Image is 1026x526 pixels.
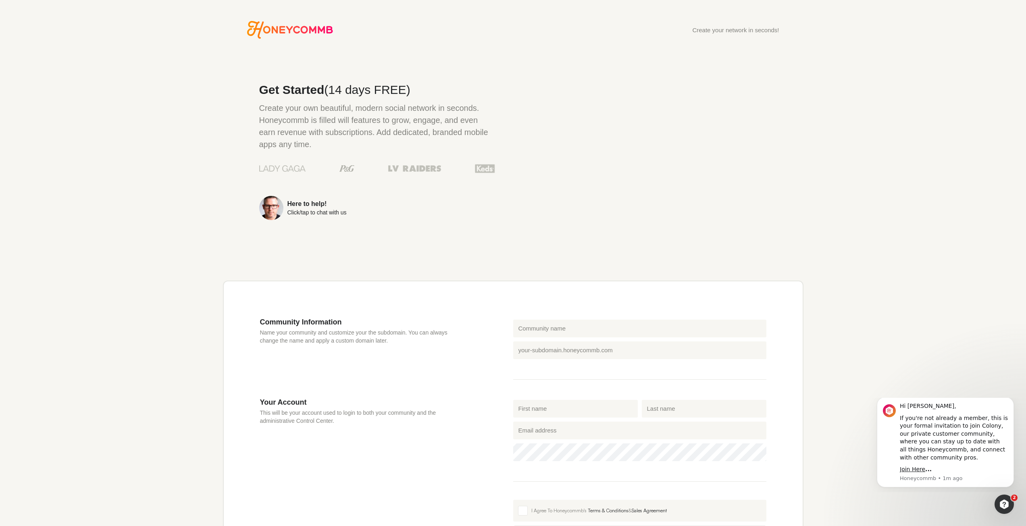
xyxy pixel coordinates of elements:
span: 2 [1011,495,1018,501]
div: Message content [35,4,143,76]
input: your-subdomain.honeycommb.com [513,341,766,359]
p: Name your community and customize your the subdomain. You can always change the name and apply a ... [260,328,465,345]
div: Here to help! [287,201,347,207]
div: Click/tap to chat with us [287,210,347,215]
h3: Community Information [260,318,465,326]
a: Terms & Conditions [588,507,629,514]
input: Community name [513,320,766,337]
h2: Get Started [259,84,495,96]
a: Go to Honeycommb homepage [247,21,333,39]
img: Lady Gaga [259,162,306,175]
input: Last name [642,400,766,418]
div: If you're not already a member, this is your formal invitation to join Colony, our private custom... [35,17,143,64]
span: (14 days FREE) [324,83,410,96]
div: Create your network in seconds! [692,27,779,33]
img: Profile image for Honeycommb [18,6,31,19]
img: Sean [259,196,283,220]
iframe: Intercom live chat [995,495,1014,514]
input: First name [513,400,638,418]
b: ... [35,68,67,75]
a: Here to help!Click/tap to chat with us [259,196,495,220]
a: Join Here [35,68,60,75]
div: Hi [PERSON_NAME], [35,4,143,12]
img: Keds [475,163,495,174]
svg: Honeycommb [247,21,333,39]
input: Email address [513,422,766,439]
img: Las Vegas Raiders [388,165,441,172]
iframe: Intercom notifications message [865,398,1026,492]
p: Create your own beautiful, modern social network in seconds. Honeycommb is filled will features t... [259,102,495,150]
div: I Agree To Honeycommb's & [531,507,762,514]
h3: Your Account [260,398,465,407]
p: This will be your account used to login to both your community and the administrative Control Cen... [260,409,465,425]
p: Message from Honeycommb, sent 1m ago [35,77,143,84]
a: Sales Agreement [632,507,667,514]
img: Procter & Gamble [339,165,354,172]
